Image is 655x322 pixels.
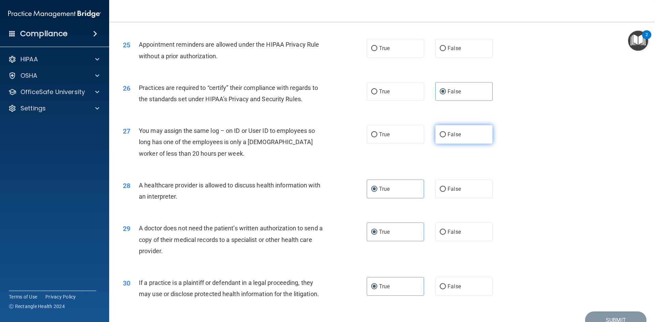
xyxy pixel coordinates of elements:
span: 27 [123,127,130,135]
span: 26 [123,84,130,92]
div: 2 [645,35,648,44]
h4: Compliance [20,29,68,39]
span: 29 [123,225,130,233]
span: A doctor does not need the patient’s written authorization to send a copy of their medical record... [139,225,323,254]
span: False [448,45,461,51]
span: True [379,186,390,192]
input: False [440,132,446,137]
span: You may assign the same log – on ID or User ID to employees so long has one of the employees is o... [139,127,315,157]
input: False [440,230,446,235]
input: False [440,46,446,51]
a: Privacy Policy [45,293,76,300]
span: True [379,88,390,95]
span: 25 [123,41,130,49]
span: False [448,186,461,192]
input: True [371,230,377,235]
span: False [448,131,461,138]
input: False [440,89,446,94]
span: 28 [123,182,130,190]
span: True [379,131,390,138]
input: False [440,187,446,192]
iframe: Drift Widget Chat Controller [621,275,647,301]
span: False [448,229,461,235]
input: True [371,132,377,137]
a: Settings [8,104,99,112]
img: PMB logo [8,7,101,21]
button: Open Resource Center, 2 new notifications [628,31,648,51]
span: False [448,283,461,290]
span: Practices are required to “certify” their compliance with regards to the standards set under HIPA... [139,84,318,103]
input: True [371,89,377,94]
span: True [379,283,390,290]
span: Ⓒ Rectangle Health 2024 [9,303,65,310]
span: 30 [123,279,130,287]
p: OSHA [20,72,38,80]
input: True [371,187,377,192]
a: OfficeSafe University [8,88,99,96]
input: False [440,284,446,289]
span: If a practice is a plaintiff or defendant in a legal proceeding, they may use or disclose protect... [139,279,319,297]
span: Appointment reminders are allowed under the HIPAA Privacy Rule without a prior authorization. [139,41,319,59]
span: A healthcare provider is allowed to discuss health information with an interpreter. [139,182,320,200]
span: True [379,229,390,235]
span: False [448,88,461,95]
input: True [371,284,377,289]
a: OSHA [8,72,99,80]
p: HIPAA [20,55,38,63]
input: True [371,46,377,51]
p: Settings [20,104,46,112]
a: Terms of Use [9,293,37,300]
p: OfficeSafe University [20,88,85,96]
span: True [379,45,390,51]
a: HIPAA [8,55,99,63]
